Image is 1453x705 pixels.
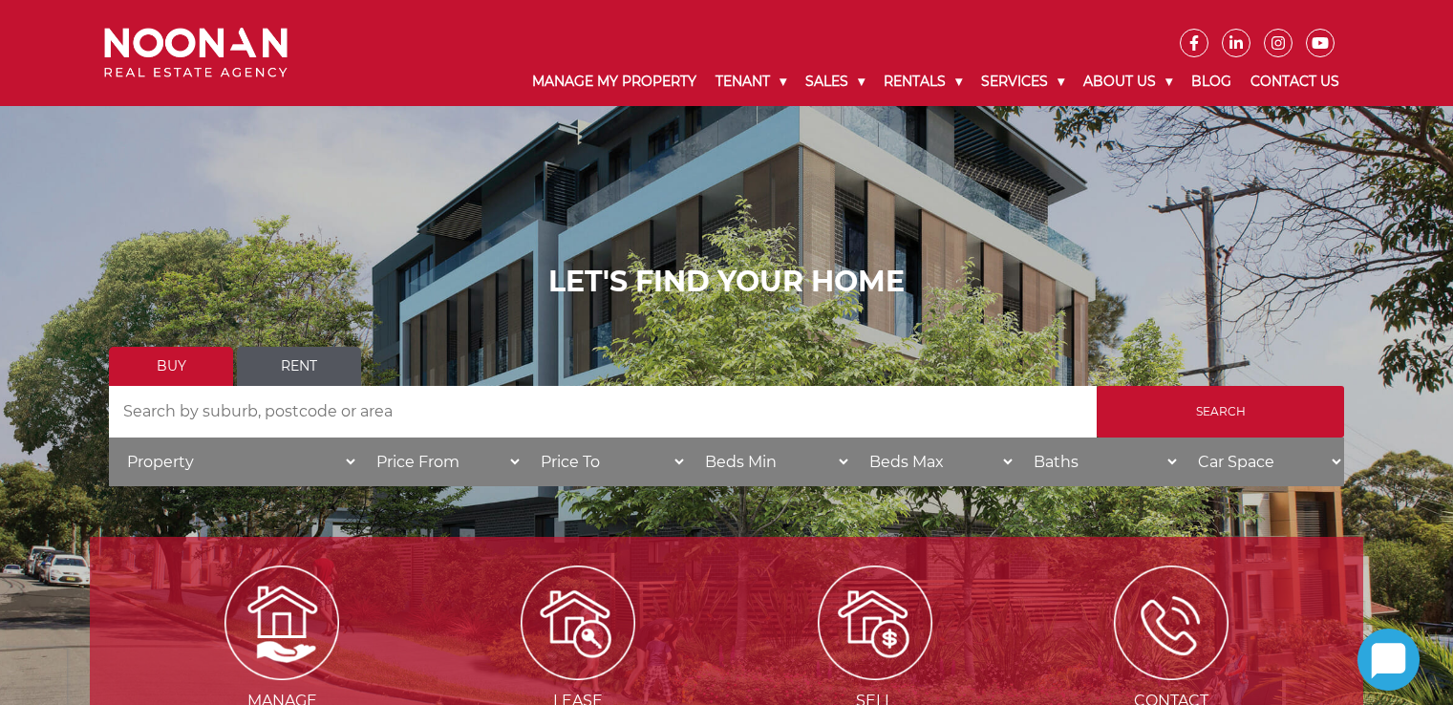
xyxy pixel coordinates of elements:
[818,566,932,680] img: Sell my property
[1114,566,1229,680] img: ICONS
[109,386,1097,438] input: Search by suburb, postcode or area
[874,57,972,106] a: Rentals
[109,347,233,386] a: Buy
[972,57,1074,106] a: Services
[1182,57,1241,106] a: Blog
[796,57,874,106] a: Sales
[224,566,339,680] img: Manage my Property
[1241,57,1349,106] a: Contact Us
[1074,57,1182,106] a: About Us
[523,57,706,106] a: Manage My Property
[104,28,288,78] img: Noonan Real Estate Agency
[1097,386,1344,438] input: Search
[521,566,635,680] img: Lease my property
[109,265,1344,299] h1: LET'S FIND YOUR HOME
[706,57,796,106] a: Tenant
[237,347,361,386] a: Rent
